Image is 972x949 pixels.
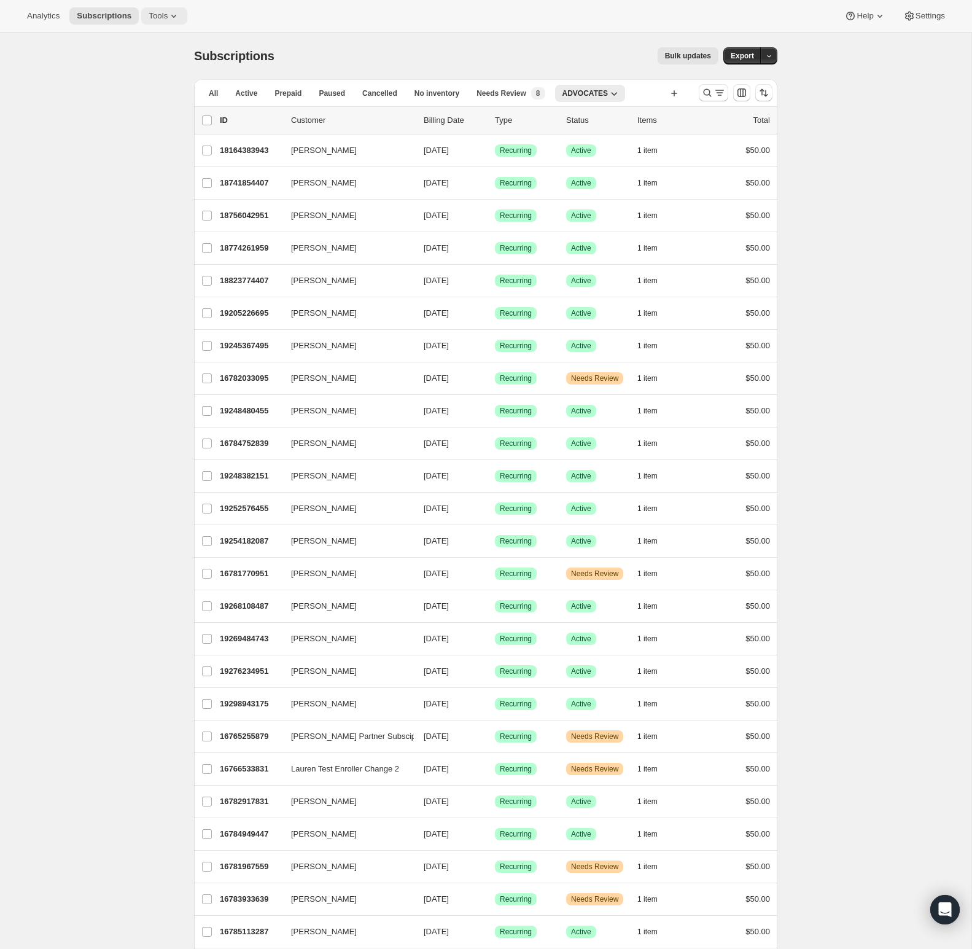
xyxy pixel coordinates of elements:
[637,500,671,517] button: 1 item
[637,341,658,351] span: 1 item
[284,596,406,616] button: [PERSON_NAME]
[637,923,671,940] button: 1 item
[20,7,67,25] button: Analytics
[745,146,770,155] span: $50.00
[637,891,671,908] button: 1 item
[284,629,406,649] button: [PERSON_NAME]
[637,695,671,713] button: 1 item
[284,401,406,421] button: [PERSON_NAME]
[424,927,449,936] span: [DATE]
[637,630,671,647] button: 1 item
[220,114,281,127] p: ID
[637,536,658,546] span: 1 item
[500,439,532,448] span: Recurring
[424,146,449,155] span: [DATE]
[220,174,770,192] div: 18741854407[PERSON_NAME][DATE]SuccessRecurringSuccessActive1 item$50.00
[220,535,281,547] p: 19254182087
[220,893,281,905] p: 16783933639
[637,471,658,481] span: 1 item
[571,308,591,318] span: Active
[500,308,532,318] span: Recurring
[291,242,357,254] span: [PERSON_NAME]
[571,894,618,904] span: Needs Review
[699,84,728,101] button: Search and filter results
[284,271,406,291] button: [PERSON_NAME]
[291,893,357,905] span: [PERSON_NAME]
[220,698,281,710] p: 19298943175
[500,862,532,872] span: Recurring
[637,663,671,680] button: 1 item
[284,727,406,746] button: [PERSON_NAME] Partner Subsciption Test
[745,471,770,480] span: $50.00
[220,728,770,745] div: 16765255879[PERSON_NAME] Partner Subsciption Test[DATE]SuccessRecurringWarningNeeds Review1 item$...
[291,144,357,157] span: [PERSON_NAME]
[500,797,532,806] span: Recurring
[220,533,770,550] div: 19254182087[PERSON_NAME][DATE]SuccessRecurringSuccessActive1 item$50.00
[745,341,770,350] span: $50.00
[220,600,281,612] p: 19268108487
[637,178,658,188] span: 1 item
[637,211,658,221] span: 1 item
[637,666,658,676] span: 1 item
[220,861,281,873] p: 16781967559
[220,435,770,452] div: 16784752839[PERSON_NAME][DATE]SuccessRecurringSuccessActive1 item$50.00
[291,275,357,287] span: [PERSON_NAME]
[424,732,449,741] span: [DATE]
[220,760,770,778] div: 16766533831Lauren Test Enroller Change 2[DATE]SuccessRecurringWarningNeeds Review1 item$50.00
[637,337,671,354] button: 1 item
[571,406,591,416] span: Active
[637,732,658,741] span: 1 item
[571,862,618,872] span: Needs Review
[220,340,281,352] p: 19245367495
[220,402,770,420] div: 19248480455[PERSON_NAME][DATE]SuccessRecurringSuccessActive1 item$50.00
[362,88,397,98] span: Cancelled
[220,177,281,189] p: 18741854407
[291,405,357,417] span: [PERSON_NAME]
[571,764,618,774] span: Needs Review
[220,730,281,743] p: 16765255879
[424,894,449,904] span: [DATE]
[291,535,357,547] span: [PERSON_NAME]
[284,466,406,486] button: [PERSON_NAME]
[424,601,449,611] span: [DATE]
[571,601,591,611] span: Active
[284,922,406,942] button: [PERSON_NAME]
[284,889,406,909] button: [PERSON_NAME]
[424,471,449,480] span: [DATE]
[220,923,770,940] div: 16785113287[PERSON_NAME][DATE]SuccessRecurringSuccessActive1 item$50.00
[284,694,406,714] button: [PERSON_NAME]
[500,732,532,741] span: Recurring
[476,88,526,98] span: Needs Review
[424,569,449,578] span: [DATE]
[500,569,532,579] span: Recurring
[220,372,281,385] p: 16782033095
[291,926,357,938] span: [PERSON_NAME]
[291,763,399,775] span: Lauren Test Enroller Change 2
[745,536,770,545] span: $50.00
[637,699,658,709] span: 1 item
[220,598,770,615] div: 19268108487[PERSON_NAME][DATE]SuccessRecurringSuccessActive1 item$50.00
[857,11,873,21] span: Help
[291,372,357,385] span: [PERSON_NAME]
[745,601,770,611] span: $50.00
[500,146,532,155] span: Recurring
[745,276,770,285] span: $50.00
[755,84,772,101] button: Sort the results
[284,303,406,323] button: [PERSON_NAME]
[291,307,357,319] span: [PERSON_NAME]
[220,142,770,159] div: 18164383943[PERSON_NAME][DATE]SuccessRecurringSuccessActive1 item$50.00
[637,533,671,550] button: 1 item
[571,797,591,806] span: Active
[637,308,658,318] span: 1 item
[424,764,449,773] span: [DATE]
[235,88,257,98] span: Active
[637,728,671,745] button: 1 item
[745,927,770,936] span: $50.00
[637,373,658,383] span: 1 item
[536,88,540,98] span: 8
[220,370,770,387] div: 16782033095[PERSON_NAME][DATE]SuccessRecurringWarningNeeds Review1 item$50.00
[745,211,770,220] span: $50.00
[571,569,618,579] span: Needs Review
[571,504,591,514] span: Active
[291,633,357,645] span: [PERSON_NAME]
